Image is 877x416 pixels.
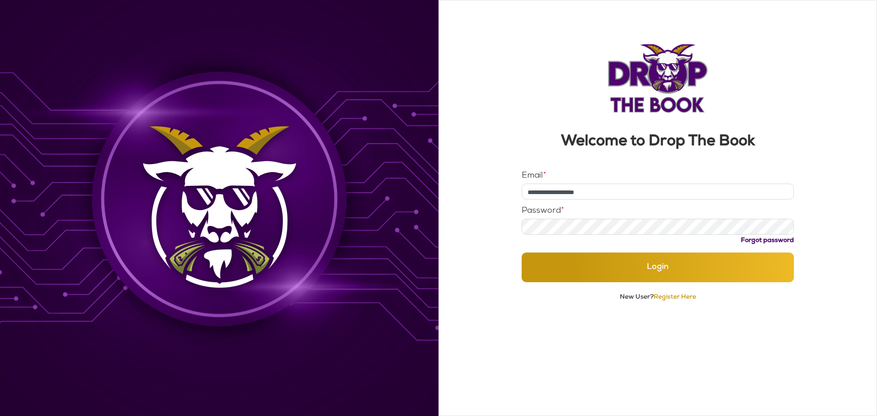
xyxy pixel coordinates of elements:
button: Login [522,253,794,282]
a: Register Here [654,294,696,300]
label: Email [522,172,546,180]
p: New User? [522,293,794,302]
label: Password [522,207,564,215]
img: Logo [607,44,708,113]
a: Forgot password [741,237,794,244]
img: Background Image [132,117,306,299]
h3: Welcome to Drop The Book [522,135,794,150]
